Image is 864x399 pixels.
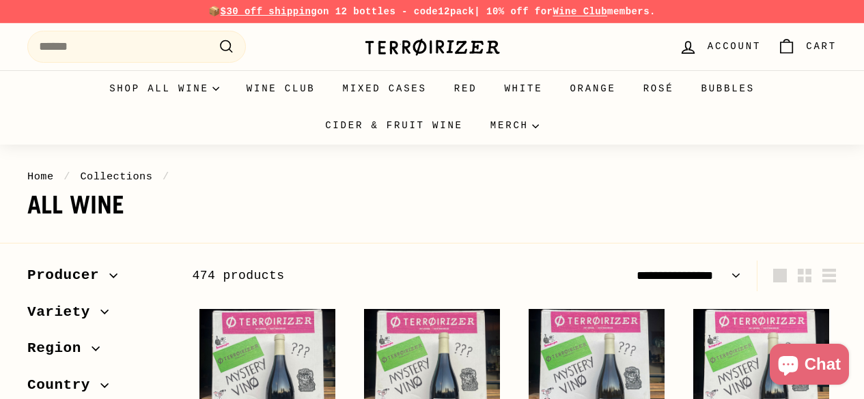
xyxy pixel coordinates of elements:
summary: Merch [477,107,553,144]
div: 474 products [192,266,514,286]
a: White [490,70,556,107]
span: Variety [27,301,100,324]
nav: breadcrumbs [27,168,837,185]
span: Country [27,374,100,397]
span: Cart [806,39,837,54]
span: Account [708,39,761,54]
a: Red [441,70,491,107]
button: Region [27,334,170,370]
a: Account [671,27,769,67]
h1: All wine [27,192,837,219]
span: Region [27,337,92,360]
a: Orange [556,70,629,107]
a: Home [27,171,54,183]
p: 📦 on 12 bottles - code | 10% off for members. [27,4,837,19]
summary: Shop all wine [96,70,233,107]
a: Rosé [630,70,688,107]
a: Cider & Fruit Wine [311,107,477,144]
span: / [159,171,173,183]
inbox-online-store-chat: Shopify online store chat [766,344,853,388]
a: Mixed Cases [329,70,441,107]
a: Wine Club [553,6,607,17]
span: / [60,171,74,183]
strong: 12pack [438,6,474,17]
span: $30 off shipping [221,6,318,17]
a: Bubbles [687,70,768,107]
a: Collections [80,171,152,183]
a: Wine Club [233,70,329,107]
button: Producer [27,261,170,297]
button: Variety [27,297,170,334]
a: Cart [769,27,845,67]
span: Producer [27,264,109,287]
